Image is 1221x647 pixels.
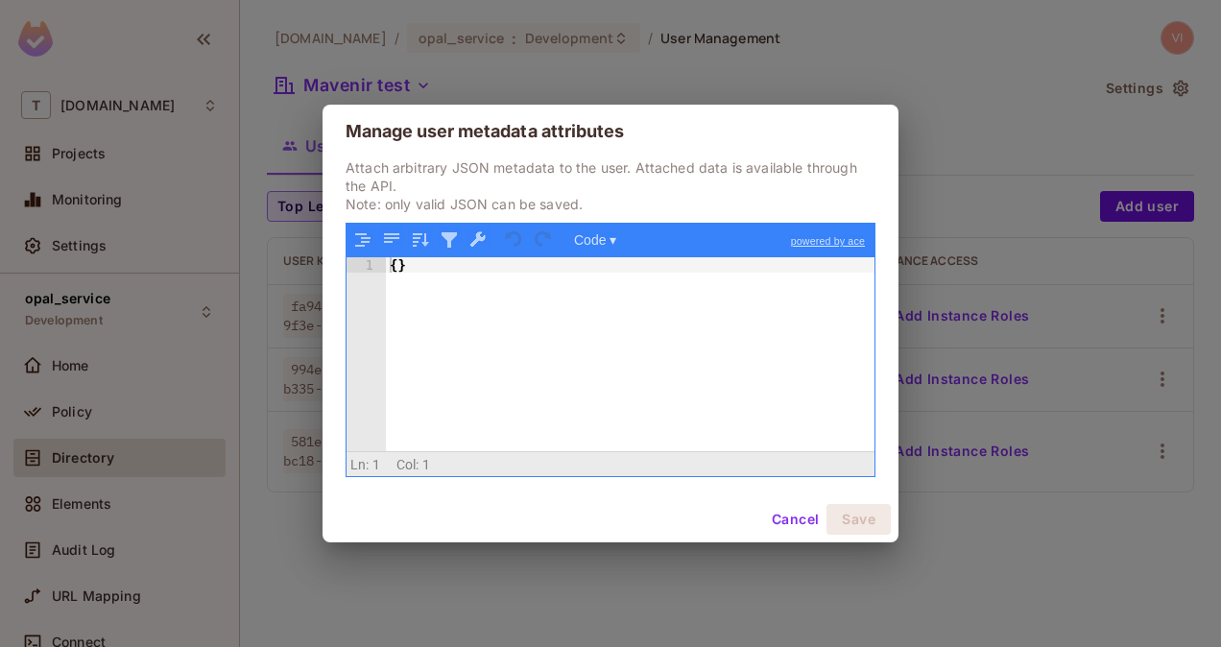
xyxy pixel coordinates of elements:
[567,228,623,252] button: Code ▾
[531,228,556,252] button: Redo (Ctrl+Shift+Z)
[346,158,875,213] p: Attach arbitrary JSON metadata to the user. Attached data is available through the API. Note: onl...
[422,457,430,472] span: 1
[323,105,898,158] h2: Manage user metadata attributes
[764,504,826,535] button: Cancel
[350,457,369,472] span: Ln:
[347,257,386,273] div: 1
[350,228,375,252] button: Format JSON data, with proper indentation and line feeds (Ctrl+I)
[826,504,891,535] button: Save
[466,228,491,252] button: Repair JSON: fix quotes and escape characters, remove comments and JSONP notation, turn JavaScrip...
[372,457,380,472] span: 1
[408,228,433,252] button: Sort contents
[502,228,527,252] button: Undo last action (Ctrl+Z)
[379,228,404,252] button: Compact JSON data, remove all whitespaces (Ctrl+Shift+I)
[437,228,462,252] button: Filter, sort, or transform contents
[781,224,874,258] a: powered by ace
[396,457,419,472] span: Col:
